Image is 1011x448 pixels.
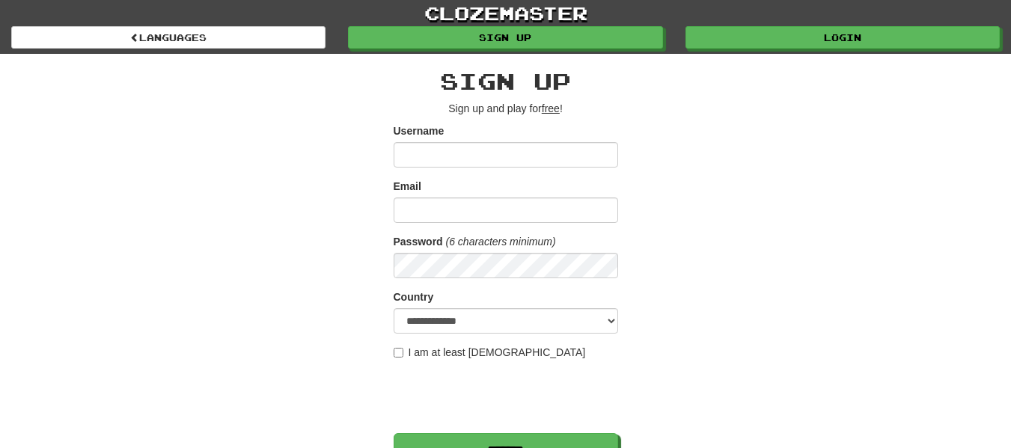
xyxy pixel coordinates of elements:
label: I am at least [DEMOGRAPHIC_DATA] [394,345,586,360]
label: Country [394,289,434,304]
label: Password [394,234,443,249]
label: Username [394,123,445,138]
u: free [542,102,560,114]
label: Email [394,179,421,194]
a: Login [685,26,1000,49]
em: (6 characters minimum) [446,236,556,248]
a: Sign up [348,26,662,49]
iframe: reCAPTCHA [394,367,621,426]
a: Languages [11,26,326,49]
p: Sign up and play for ! [394,101,618,116]
h2: Sign up [394,69,618,93]
input: I am at least [DEMOGRAPHIC_DATA] [394,348,403,358]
